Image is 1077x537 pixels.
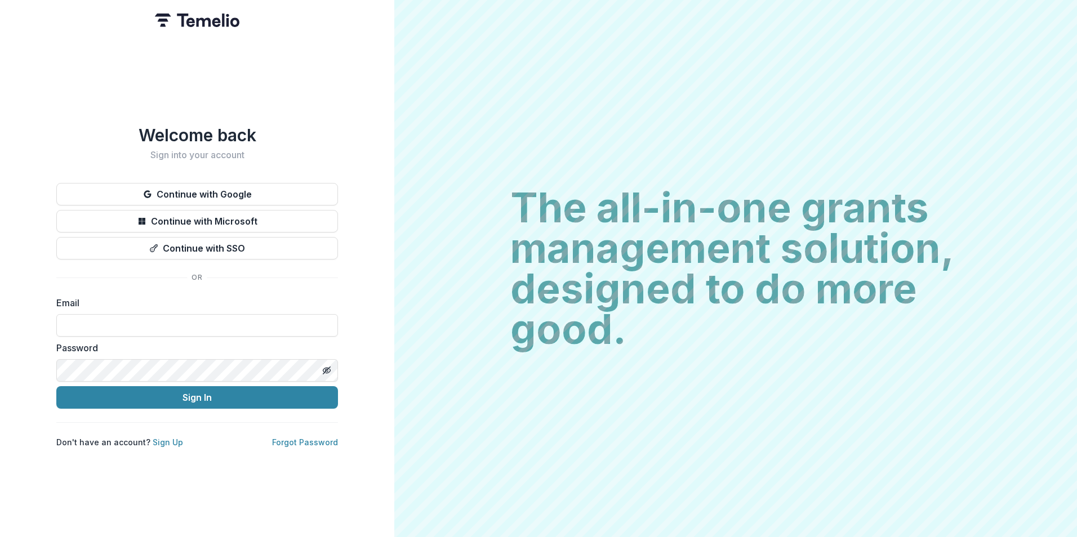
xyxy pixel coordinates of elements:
p: Don't have an account? [56,436,183,448]
h1: Welcome back [56,125,338,145]
button: Continue with Microsoft [56,210,338,232]
button: Sign In [56,386,338,409]
a: Sign Up [153,437,183,447]
h2: Sign into your account [56,150,338,160]
img: Temelio [155,14,239,27]
button: Continue with Google [56,183,338,205]
a: Forgot Password [272,437,338,447]
button: Continue with SSO [56,237,338,259]
label: Password [56,341,331,355]
label: Email [56,296,331,310]
button: Toggle password visibility [318,361,336,379]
